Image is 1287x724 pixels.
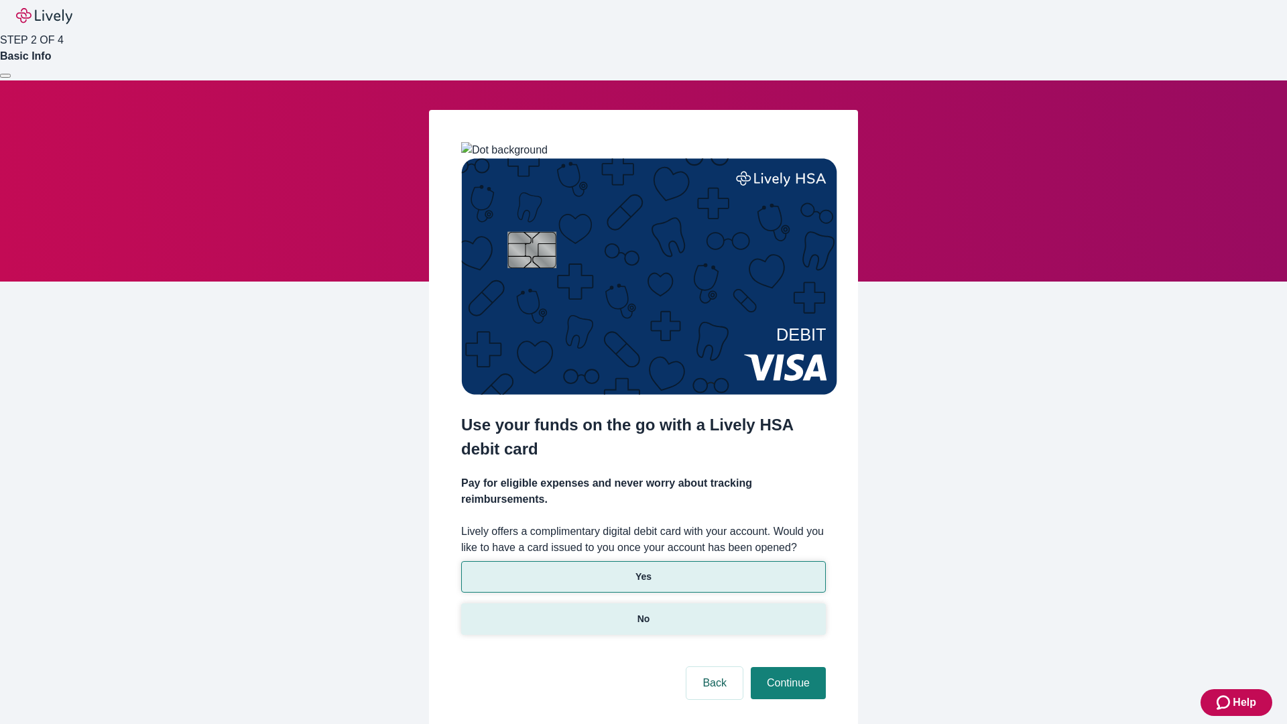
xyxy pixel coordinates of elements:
[461,142,548,158] img: Dot background
[637,612,650,626] p: No
[461,561,826,593] button: Yes
[751,667,826,699] button: Continue
[461,475,826,507] h4: Pay for eligible expenses and never worry about tracking reimbursements.
[635,570,652,584] p: Yes
[1217,695,1233,711] svg: Zendesk support icon
[461,603,826,635] button: No
[461,413,826,461] h2: Use your funds on the go with a Lively HSA debit card
[686,667,743,699] button: Back
[16,8,72,24] img: Lively
[1201,689,1272,716] button: Zendesk support iconHelp
[461,158,837,395] img: Debit card
[1233,695,1256,711] span: Help
[461,524,826,556] label: Lively offers a complimentary digital debit card with your account. Would you like to have a card...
